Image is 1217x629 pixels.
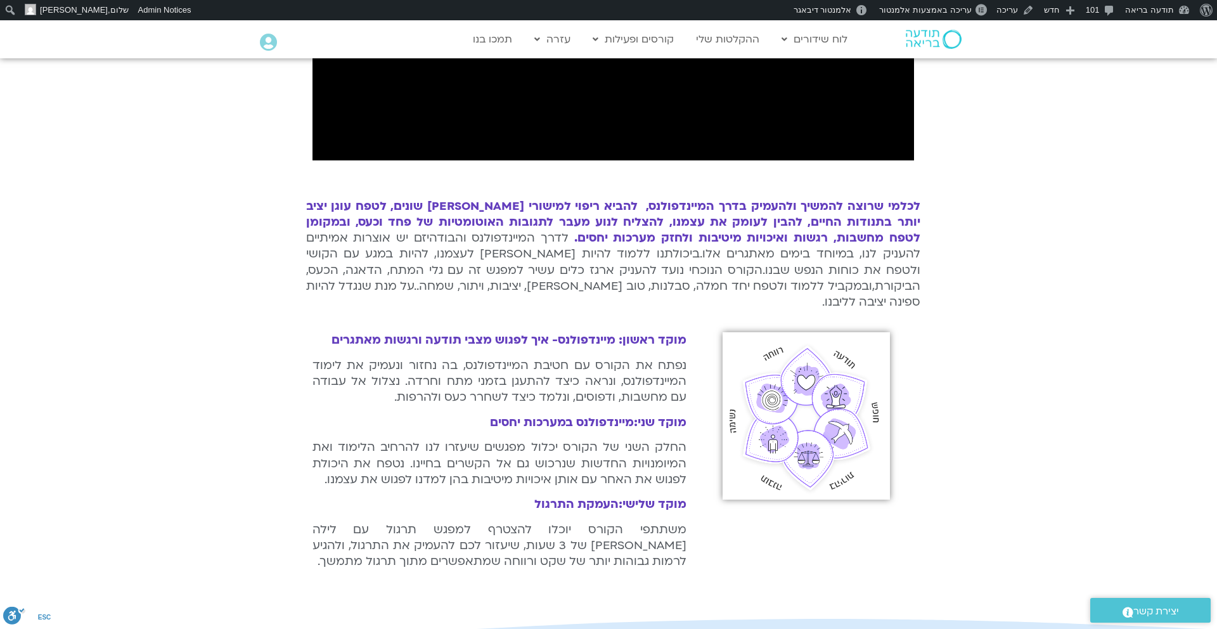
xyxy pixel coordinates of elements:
p: החלק השני של הקורס יכלול מפגשים שיעזרו לנו להרחיב הלימוד ואת המיומנויות החדשות שנרכוש גם אל הקשרי... [312,439,686,488]
span: יצירת קשר [1133,603,1179,620]
span: ובמקביל ללמוד ולטפח יחד חמלה, סבלנות, טוב [PERSON_NAME], יציבות, ויתור, שמחה.. [415,278,872,294]
span: נפתח את הקורס עם חטיבת המיינדפולנס, בה נחזור ונעמיק את לימוד המיינדפולנס, ונראה כיצד להתעגן בזמני... [312,358,686,405]
span: מעבר לתגובות האוטומטיות של פחד וכעס, ובמקומן לטפח מחשבות, רגשות ואיכויות מיטיבות ולחזק מערכות יחסים. [306,214,920,246]
span: לדרך המיינדפולנס והבודהיזם יש אוצרות אמיתיים להעניק לנו, במיוחד בימים מאתגרים אלו. [306,230,920,262]
span: הקורס הנוכחי נועד להעניק ארגז כלים עשיר למפגש זה עם גלי המתח, הדאגה, הכעס, הביקורת, [306,263,920,294]
span: ביכולתנו ללמוד להיות [PERSON_NAME] לעצמנו, להיות במגע עם הקושי ולטפח את כוחות הנפש שבנו. [306,246,920,278]
p: משתתפי הקורס יוכלו להצטרף למפגש תרגול עם לילה [PERSON_NAME] של 3 שעות, שיעזור לכם להעמיק את התרגו... [312,522,686,570]
b: מוקד שני: [634,415,686,431]
a: תמכו בנו [467,27,518,51]
b: מוקד ראשון: מיינדפולנס- איך לפגוש מצבי תודעה ורגשות מאתגרים [332,332,686,348]
b: העמקת התרגול [534,496,619,512]
img: תודעה בריאה [906,30,962,49]
a: קורסים ופעילות [586,27,680,51]
b: מיינדפולנס במערכות יחסים [490,415,634,431]
span: לכל [306,198,920,246]
a: לוח שידורים [775,27,854,51]
b: מוקד שלישי: [619,496,686,512]
a: עזרה [528,27,577,51]
span: עריכה באמצעות אלמנטור [879,5,971,15]
a: ההקלטות שלי [690,27,766,51]
span: [PERSON_NAME] [40,5,108,15]
span: מי שרוצה להמשיך ולהעמיק בדרך המיינדפולנס, להביא ריפוי למישורי [PERSON_NAME] שונים, לטפח עוגן יציב... [306,198,920,230]
a: יצירת קשר [1090,598,1211,623]
span: על מנת שנגדל להיות ספינה יציבה לליבנו. [306,278,920,310]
